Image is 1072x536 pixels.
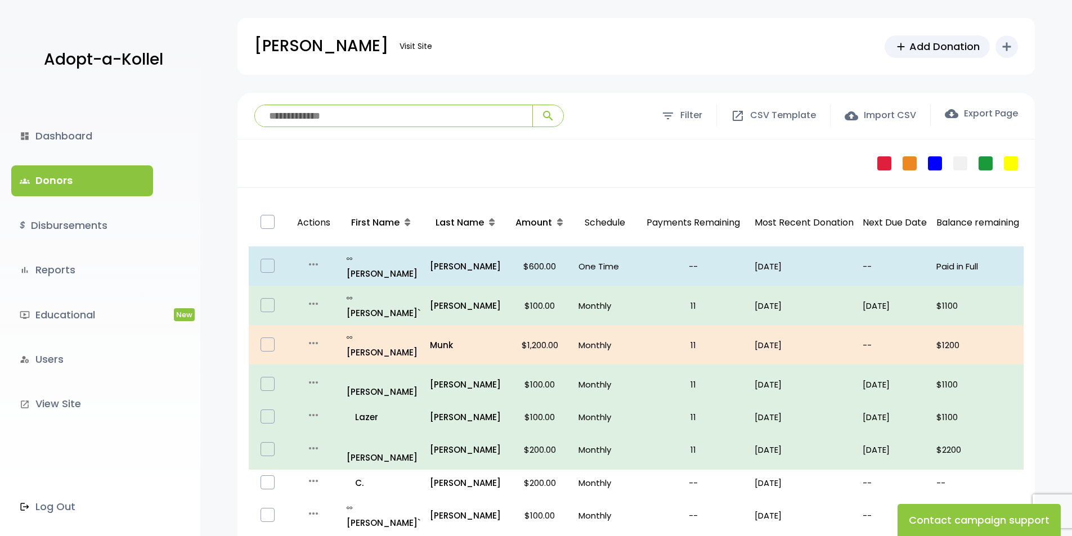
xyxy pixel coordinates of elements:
p: $100.00 [510,377,569,392]
p: Monthly [578,442,632,457]
p: $1200 [936,337,1019,353]
i: dashboard [20,131,30,141]
p: $1100 [936,409,1019,425]
i: more_horiz [307,336,320,350]
span: add [895,40,907,53]
span: Last Name [436,216,484,229]
p: [DATE] [755,298,854,313]
i: more_horiz [307,376,320,389]
p: -- [863,259,927,274]
p: [DATE] [755,377,854,392]
a: Lazer [347,409,420,425]
span: First Name [351,216,400,229]
a: all_inclusive[PERSON_NAME] [347,330,420,360]
span: CSV Template [750,107,816,124]
span: cloud_upload [845,109,858,123]
p: -- [936,475,1019,490]
span: groups [20,176,30,186]
i: more_horiz [307,474,320,488]
span: New [174,308,195,321]
i: ondemand_video [20,310,30,320]
label: Export Page [945,107,1018,120]
i: manage_accounts [20,354,30,364]
p: $1100 [936,377,1019,392]
a: Munk [430,337,501,353]
p: Monthly [578,508,632,523]
a: [PERSON_NAME] [430,475,501,490]
button: Contact campaign support [898,504,1061,536]
p: One Time [578,259,632,274]
a: [PERSON_NAME] [430,442,501,457]
p: [PERSON_NAME] [347,330,420,360]
a: [PERSON_NAME] [347,435,420,465]
p: Payments Remaining [641,204,746,242]
a: all_inclusive[PERSON_NAME]` [347,500,420,530]
p: [PERSON_NAME] [347,251,420,281]
p: [PERSON_NAME]` [347,500,420,530]
p: $1100 [936,298,1019,313]
p: 11 [641,337,746,353]
p: [DATE] [755,259,854,274]
p: $200.00 [510,475,569,490]
i: more_horiz [307,408,320,422]
p: -- [863,337,927,353]
p: Balance remaining [936,215,1019,231]
i: all_inclusive [347,256,355,262]
p: [DATE] [755,337,854,353]
p: [DATE] [755,475,854,490]
p: $600.00 [510,259,569,274]
p: [DATE] [863,442,927,457]
p: $100.00 [510,409,569,425]
a: ondemand_videoEducationalNew [11,300,153,330]
a: Log Out [11,492,153,522]
a: groupsDonors [11,165,153,196]
a: launchView Site [11,389,153,419]
p: 11 [641,298,746,313]
p: [PERSON_NAME]` [347,290,420,321]
i: bar_chart [20,265,30,275]
span: Amount [515,216,552,229]
button: search [532,105,563,127]
p: Paid in Full [936,259,1019,274]
a: $Disbursements [11,210,153,241]
p: [DATE] [863,298,927,313]
p: Next Due Date [863,215,927,231]
p: -- [863,475,927,490]
p: 11 [641,442,746,457]
p: Schedule [578,204,632,242]
p: [DATE] [755,508,854,523]
p: [DATE] [755,442,854,457]
p: -- [641,259,746,274]
a: Visit Site [394,35,438,57]
a: C. [347,475,420,490]
i: more_horiz [307,258,320,271]
p: Monthly [578,377,632,392]
button: add [995,35,1018,58]
p: Adopt-a-Kollel [44,46,163,74]
a: [PERSON_NAME] [430,259,501,274]
span: filter_list [661,109,675,123]
a: [PERSON_NAME] [430,508,501,523]
p: [PERSON_NAME] [430,377,501,392]
a: manage_accountsUsers [11,344,153,375]
a: dashboardDashboard [11,121,153,151]
p: [DATE] [755,409,854,425]
span: Filter [680,107,702,124]
p: -- [863,508,927,523]
a: [PERSON_NAME] [347,369,420,399]
a: [PERSON_NAME] [430,409,501,425]
i: launch [20,399,30,409]
i: more_horiz [307,507,320,520]
p: [DATE] [863,409,927,425]
i: add [1000,40,1013,53]
i: all_inclusive [347,335,355,340]
p: [PERSON_NAME] [430,298,501,313]
i: more_horiz [307,297,320,310]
